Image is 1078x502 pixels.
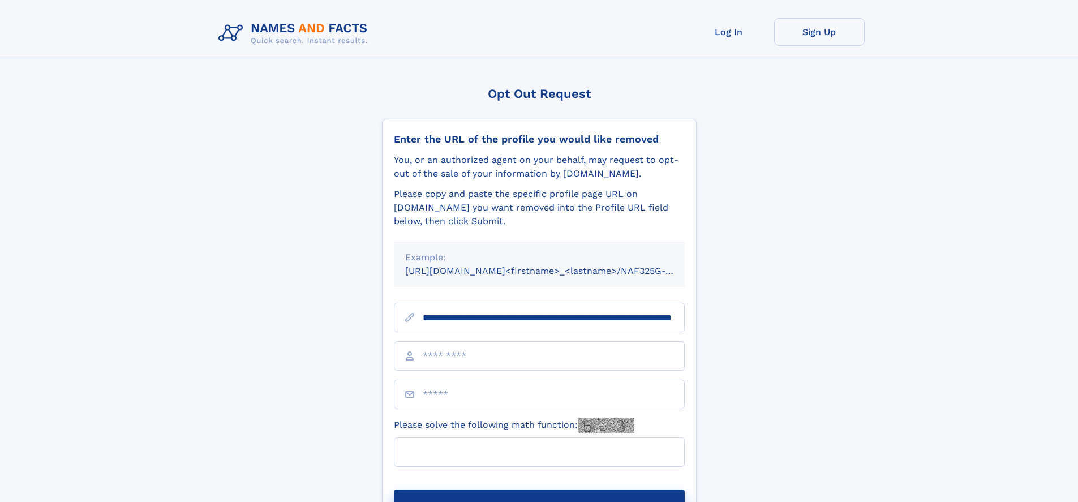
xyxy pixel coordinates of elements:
[405,265,706,276] small: [URL][DOMAIN_NAME]<firstname>_<lastname>/NAF325G-xxxxxxxx
[382,87,697,101] div: Opt Out Request
[394,418,634,433] label: Please solve the following math function:
[774,18,865,46] a: Sign Up
[394,153,685,181] div: You, or an authorized agent on your behalf, may request to opt-out of the sale of your informatio...
[394,187,685,228] div: Please copy and paste the specific profile page URL on [DOMAIN_NAME] you want removed into the Pr...
[394,133,685,145] div: Enter the URL of the profile you would like removed
[684,18,774,46] a: Log In
[214,18,377,49] img: Logo Names and Facts
[405,251,673,264] div: Example:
